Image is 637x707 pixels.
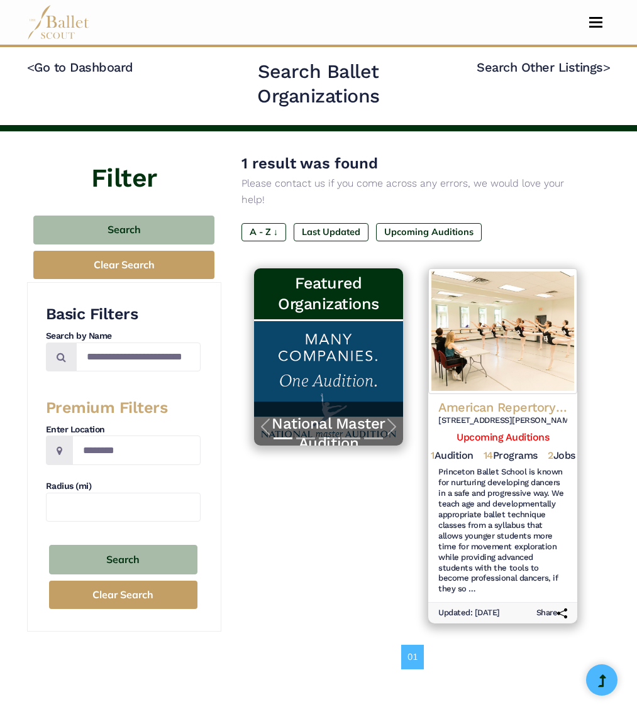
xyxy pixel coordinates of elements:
h5: Audition [431,449,474,463]
span: 1 result was found [241,155,378,172]
h3: Premium Filters [46,398,201,419]
button: Search [49,545,197,574]
h4: Search by Name [46,330,201,343]
span: 2 [548,449,553,461]
a: Search Other Listings> [477,60,610,75]
h6: [STREET_ADDRESS][PERSON_NAME] [438,415,567,426]
span: 14 [484,449,493,461]
h5: Jobs [548,449,575,463]
span: 1 [431,449,435,461]
button: Slide 3 [319,431,338,446]
button: Clear Search [49,581,197,609]
button: Toggle navigation [581,16,611,28]
a: 01 [401,645,424,669]
label: Upcoming Auditions [376,223,482,241]
label: Last Updated [294,223,368,241]
button: Slide 5 [364,431,383,446]
a: Upcoming Auditions [457,431,549,443]
p: Please contact us if you come across any errors, we would love your help! [241,175,590,207]
button: Slide 2 [296,431,315,446]
h6: Share [536,608,568,618]
nav: Page navigation example [401,645,431,669]
h4: American Repertory Ballet (ARB) [438,399,567,415]
button: Slide 1 [274,431,292,446]
input: Search by names... [76,343,201,372]
h6: Princeton Ballet School is known for nurturing developing dancers in a safe and progressive way. ... [438,467,567,595]
button: Search [33,216,214,245]
button: Clear Search [33,251,214,279]
h3: Featured Organizations [264,273,393,314]
h4: Enter Location [46,424,201,436]
code: > [603,59,611,75]
a: <Go to Dashboard [27,60,133,75]
button: Slide 4 [341,431,360,446]
input: Location [72,436,201,465]
a: National Master Audition [267,414,391,453]
h4: Filter [27,131,221,197]
h3: Basic Filters [46,304,201,325]
img: Logo [428,268,577,394]
h5: Programs [484,449,538,463]
h6: Updated: [DATE] [438,608,500,618]
label: A - Z ↓ [241,223,286,241]
h4: Radius (mi) [46,480,201,493]
h2: Search Ballet Organizations [204,59,433,109]
code: < [27,59,35,75]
